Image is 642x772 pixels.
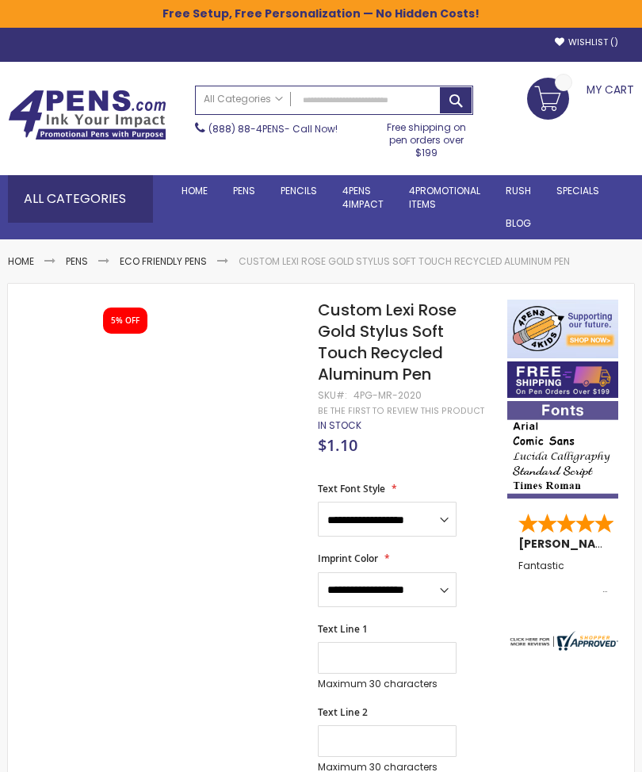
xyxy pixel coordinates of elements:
span: Text Line 1 [318,622,368,636]
span: In stock [318,418,361,432]
span: Pencils [281,184,317,197]
img: 4pens.com widget logo [507,631,618,651]
span: - Call Now! [208,122,338,136]
a: Be the first to review this product [318,405,484,417]
span: 4Pens 4impact [342,184,384,210]
img: font-personalization-examples [507,401,618,499]
div: All Categories [8,175,153,223]
a: 4pens.com certificate URL [507,640,618,654]
strong: SKU [318,388,347,402]
span: $1.10 [318,434,357,456]
a: Home [169,175,220,207]
a: Pens [66,254,88,268]
li: Custom Lexi Rose Gold Stylus Soft Touch Recycled Aluminum Pen [239,255,570,268]
span: Pens [233,184,255,197]
div: Fantastic [518,560,607,594]
div: Availability [318,419,361,432]
span: Text Line 2 [318,705,368,719]
a: 4Pens4impact [330,175,396,220]
div: 4PG-MR-2020 [353,389,422,402]
span: [PERSON_NAME] [518,536,623,552]
a: Home [8,254,34,268]
span: Custom Lexi Rose Gold Stylus Soft Touch Recycled Aluminum Pen [318,299,457,385]
a: Wishlist [555,36,618,48]
div: Free shipping on pen orders over $199 [379,115,473,160]
a: Eco Friendly Pens [120,254,207,268]
a: Specials [544,175,612,207]
a: Pencils [268,175,330,207]
span: 4PROMOTIONAL ITEMS [409,184,480,210]
span: Imprint Color [318,552,378,565]
span: All Categories [204,93,283,105]
a: Blog [493,208,544,239]
span: Blog [506,216,531,230]
span: Specials [556,184,599,197]
div: 5% OFF [111,315,139,327]
a: Rush [493,175,544,207]
img: Free shipping on orders over $199 [507,361,618,398]
a: (888) 88-4PENS [208,122,285,136]
img: 4pens 4 kids [507,300,618,358]
span: Rush [506,184,531,197]
a: 4PROMOTIONALITEMS [396,175,493,220]
a: Pens [220,175,268,207]
a: All Categories [196,86,291,113]
span: Home [182,184,208,197]
img: 4Pens Custom Pens and Promotional Products [8,90,166,140]
span: Text Font Style [318,482,385,495]
p: Maximum 30 characters [318,678,457,690]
